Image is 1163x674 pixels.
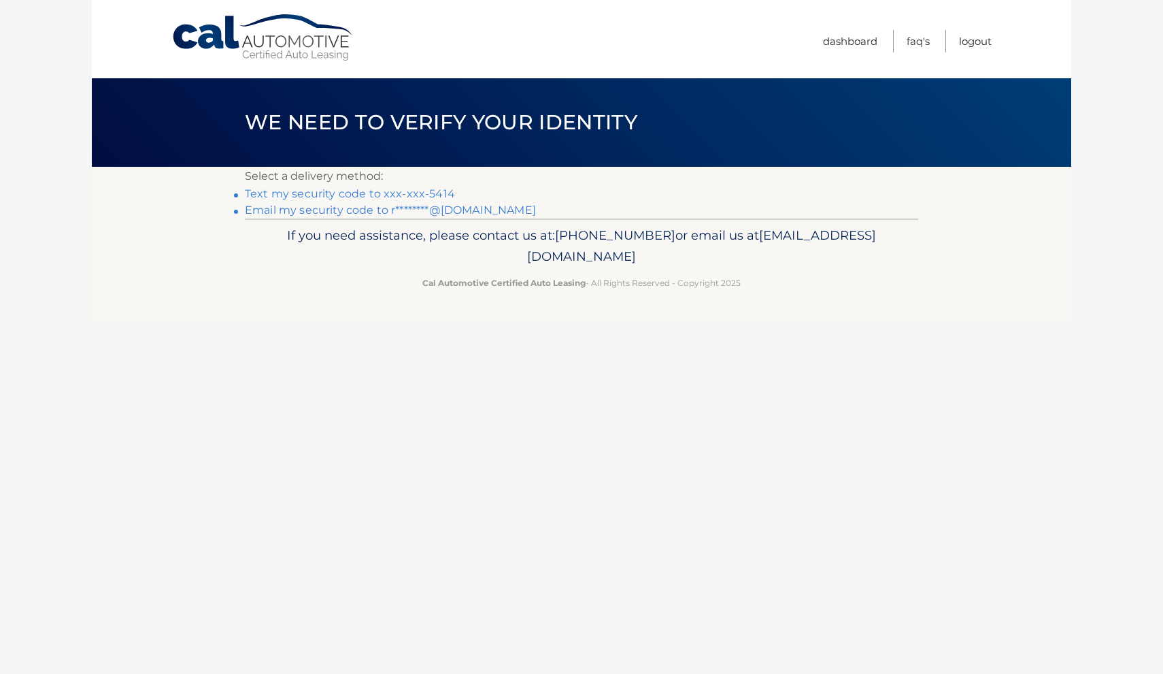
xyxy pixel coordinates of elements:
[245,187,455,200] a: Text my security code to xxx-xxx-5414
[555,227,675,243] span: [PHONE_NUMBER]
[959,30,992,52] a: Logout
[422,278,586,288] strong: Cal Automotive Certified Auto Leasing
[254,276,909,290] p: - All Rights Reserved - Copyright 2025
[245,110,637,135] span: We need to verify your identity
[823,30,877,52] a: Dashboard
[907,30,930,52] a: FAQ's
[171,14,355,62] a: Cal Automotive
[245,167,918,186] p: Select a delivery method:
[245,204,536,216] a: Email my security code to r********@[DOMAIN_NAME]
[254,225,909,268] p: If you need assistance, please contact us at: or email us at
